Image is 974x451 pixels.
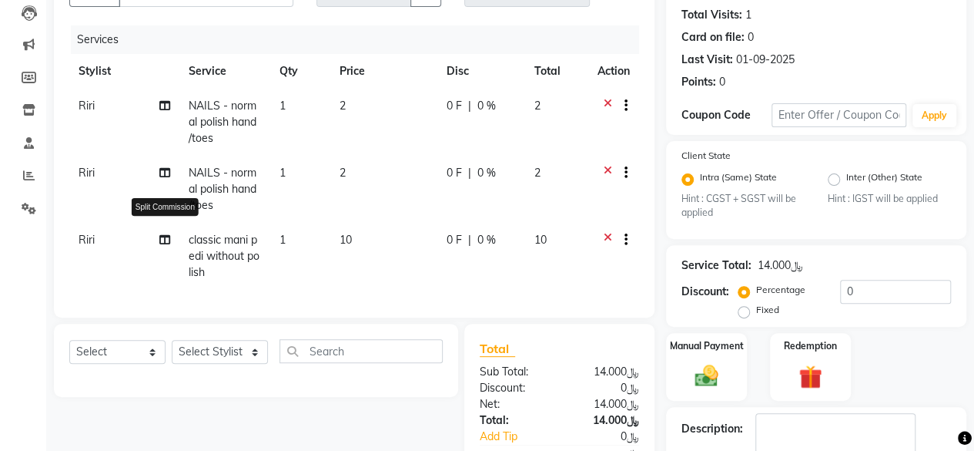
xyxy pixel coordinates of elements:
label: Percentage [756,283,805,297]
label: Fixed [756,303,779,317]
input: Enter Offer / Coupon Code [772,103,906,127]
small: Hint : CGST + SGST will be applied [681,192,805,220]
label: Client State [681,149,731,163]
small: Hint : IGST will be applied [828,192,951,206]
span: 0 % [477,98,496,114]
div: Total: [468,412,560,429]
img: _cash.svg [688,362,725,389]
th: Qty [270,54,330,89]
span: classic mani pedi without polish [189,233,259,279]
span: 0 F [447,165,462,181]
div: 0 [748,29,754,45]
div: Card on file: [681,29,745,45]
span: Total [480,341,515,357]
span: 10 [340,233,352,247]
span: 0 % [477,165,496,181]
th: Service [179,54,269,89]
span: 2 [534,99,541,113]
div: Net: [468,396,560,412]
input: Search [279,339,443,363]
div: Split Commission [132,198,199,216]
span: | [468,98,471,114]
div: ﷼0 [574,429,651,445]
span: 0 F [447,232,462,248]
span: 0 F [447,98,462,114]
span: 2 [340,166,346,180]
div: 01-09-2025 [736,52,795,68]
label: Inter (Other) State [846,170,922,189]
div: Total Visits: [681,7,742,23]
span: 1 [279,166,286,180]
span: 2 [534,166,541,180]
th: Price [330,54,437,89]
img: _gift.svg [792,362,829,391]
a: Add Tip [468,429,574,445]
span: Riri [79,166,95,180]
span: | [468,165,471,181]
label: Intra (Same) State [700,170,777,189]
span: NAILS - normal polish hand /toes [189,166,256,212]
div: Discount: [468,380,560,396]
div: 0 [719,74,725,90]
span: 2 [340,99,346,113]
span: 10 [534,233,547,247]
th: Total [525,54,588,89]
button: Apply [912,104,956,127]
div: ﷼14.000 [559,364,651,380]
div: Services [71,25,651,54]
div: Sub Total: [468,364,560,380]
div: ﷼14.000 [559,396,651,412]
div: Description: [681,421,743,437]
span: Riri [79,233,95,247]
label: Redemption [784,339,837,353]
span: 1 [279,233,286,247]
div: Coupon Code [681,107,772,123]
th: Stylist [69,54,179,89]
div: Service Total: [681,257,751,274]
span: NAILS - normal polish hand /toes [189,99,256,145]
div: ﷼14.000 [559,412,651,429]
span: Riri [79,99,95,113]
th: Action [588,54,639,89]
div: Points: [681,74,716,90]
div: 1 [745,7,751,23]
div: ﷼0 [559,380,651,396]
div: Discount: [681,284,729,300]
div: Last Visit: [681,52,733,68]
th: Disc [437,54,525,89]
span: 0 % [477,232,496,248]
span: 1 [279,99,286,113]
div: ﷼14.000 [758,257,803,274]
span: | [468,232,471,248]
label: Manual Payment [670,339,744,353]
